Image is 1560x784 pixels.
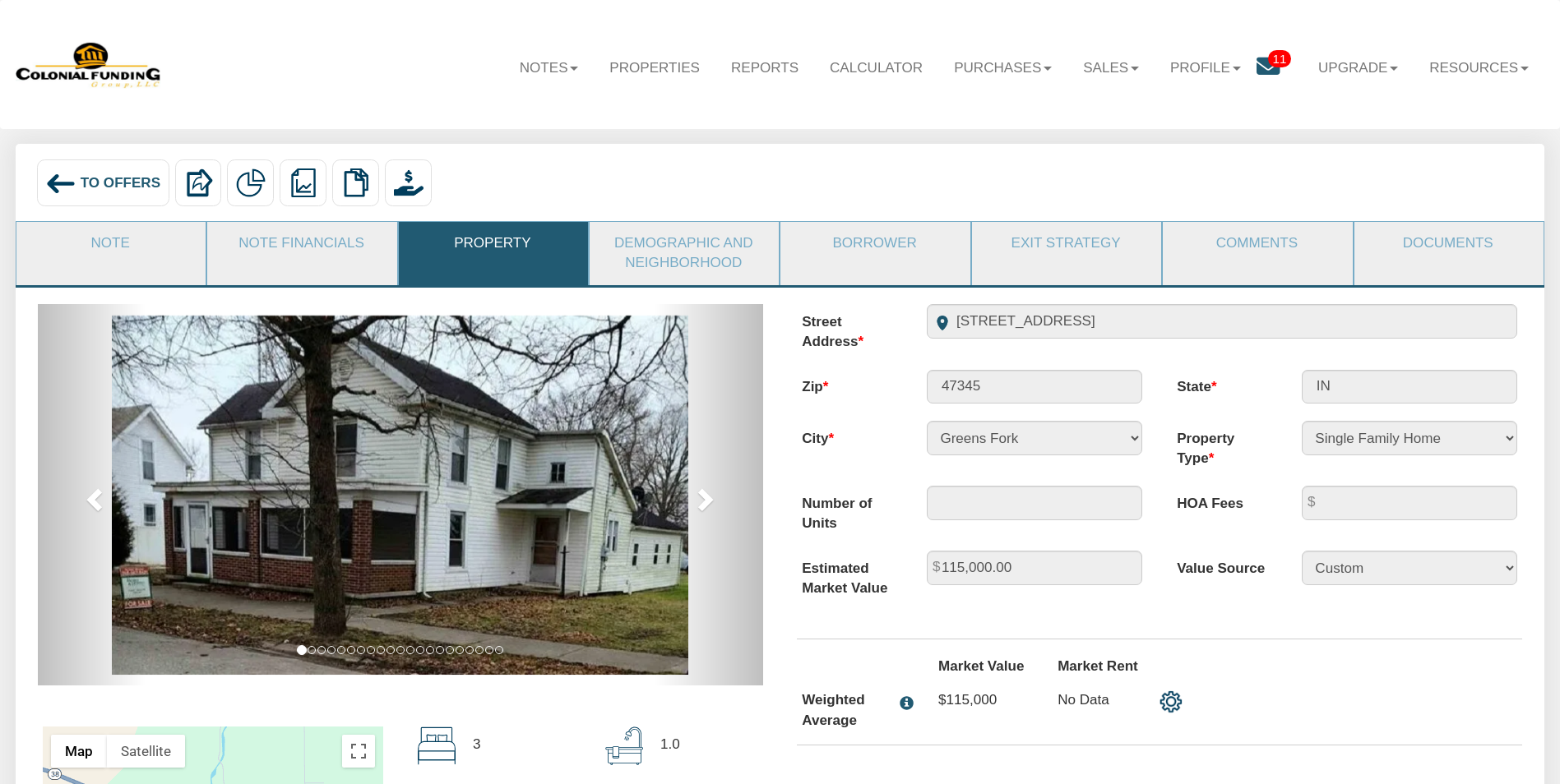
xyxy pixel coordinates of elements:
a: Documents [1354,222,1542,265]
button: Toggle fullscreen view [342,735,375,768]
img: export.svg [183,168,213,198]
a: Exit Strategy [972,222,1160,265]
span: To Offers [81,175,160,191]
a: Resources [1414,44,1544,92]
span: 11 [1268,50,1291,67]
img: 576881 [112,316,688,674]
label: Market Rent [1040,657,1160,676]
a: Note [16,222,204,265]
img: settings.png [1160,690,1183,713]
img: purchase_offer.png [394,168,424,198]
a: 11 [1257,44,1303,95]
a: Sales [1067,44,1155,92]
label: Property Type [1160,421,1285,468]
p: No Data [1058,690,1142,710]
p: 1.0 [660,726,680,763]
a: Upgrade [1303,44,1414,92]
a: Note Financials [207,222,395,265]
label: City [785,421,910,449]
a: Properties [594,44,715,92]
label: State [1160,370,1285,398]
a: Demographic and Neighborhood [590,222,777,284]
a: Comments [1163,222,1350,265]
a: Purchases [938,44,1067,92]
a: Calculator [814,44,938,92]
label: Number of Units [785,486,910,533]
img: 579666 [16,40,162,89]
img: reports.png [289,168,318,198]
label: Market Value [921,657,1040,676]
button: Show street map [51,735,107,768]
img: back_arrow_left_icon.svg [45,168,76,200]
button: Show satellite imagery [107,735,185,768]
label: HOA Fees [1160,486,1285,514]
p: $115,000 [938,690,1023,710]
a: Property [399,222,586,265]
p: 3 [473,726,481,763]
a: Reports [715,44,814,92]
a: Profile [1155,44,1257,92]
img: beds.svg [418,726,456,765]
label: Street Address [785,304,910,352]
a: Notes [504,44,595,92]
label: Zip [785,370,910,398]
label: Value Source [1160,551,1285,579]
img: partial.png [236,168,266,198]
a: Borrower [780,222,968,265]
img: bath.svg [605,726,644,765]
div: Weighted Average [802,690,891,731]
img: copy.png [341,168,371,198]
label: Estimated Market Value [785,551,910,598]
